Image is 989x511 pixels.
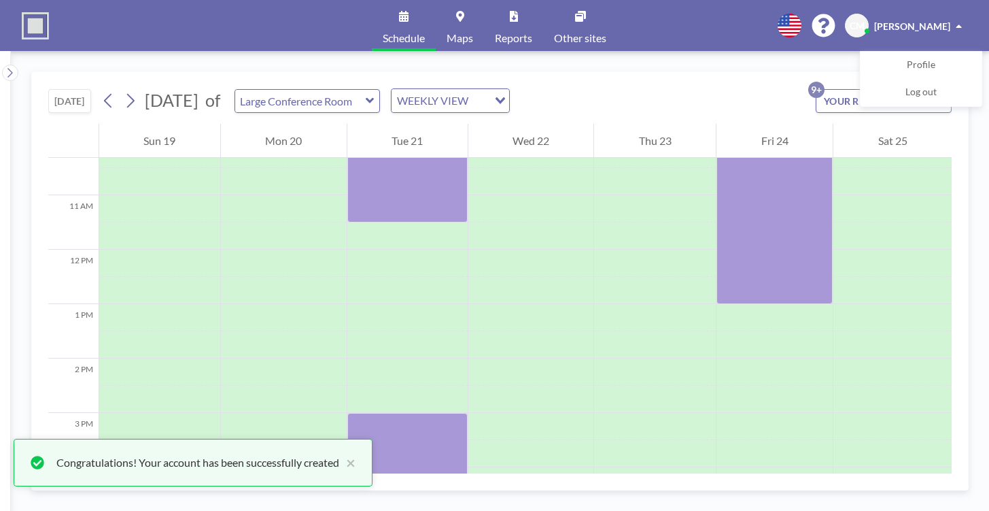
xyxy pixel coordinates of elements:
button: [DATE] [48,89,91,113]
div: Sat 25 [833,124,952,158]
img: organization-logo [22,12,49,39]
span: Log out [905,86,937,99]
div: Fri 24 [716,124,833,158]
button: close [339,455,355,471]
span: Other sites [554,33,606,44]
span: CM [850,20,865,32]
span: WEEKLY VIEW [394,92,471,110]
div: Tue 21 [347,124,468,158]
span: [DATE] [145,90,198,110]
a: Log out [861,79,982,106]
p: 9+ [808,82,825,98]
div: Search for option [392,89,509,112]
span: Profile [907,59,935,72]
div: Thu 23 [594,124,716,158]
div: 12 PM [48,250,99,304]
span: [PERSON_NAME] [874,20,950,32]
div: 3 PM [48,413,99,467]
div: Congratulations! Your account has been successfully created [56,455,339,471]
button: YOUR RESERVATIONS9+ [816,89,952,113]
span: Reports [495,33,532,44]
div: 10 AM [48,141,99,195]
div: Wed 22 [468,124,594,158]
input: Large Conference Room [235,90,366,112]
a: Profile [861,52,982,79]
div: Sun 19 [99,124,220,158]
div: 2 PM [48,359,99,413]
span: Maps [447,33,473,44]
div: 1 PM [48,304,99,359]
span: Schedule [383,33,425,44]
span: of [205,90,220,111]
input: Search for option [472,92,487,110]
div: Mon 20 [221,124,347,158]
div: 11 AM [48,195,99,250]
